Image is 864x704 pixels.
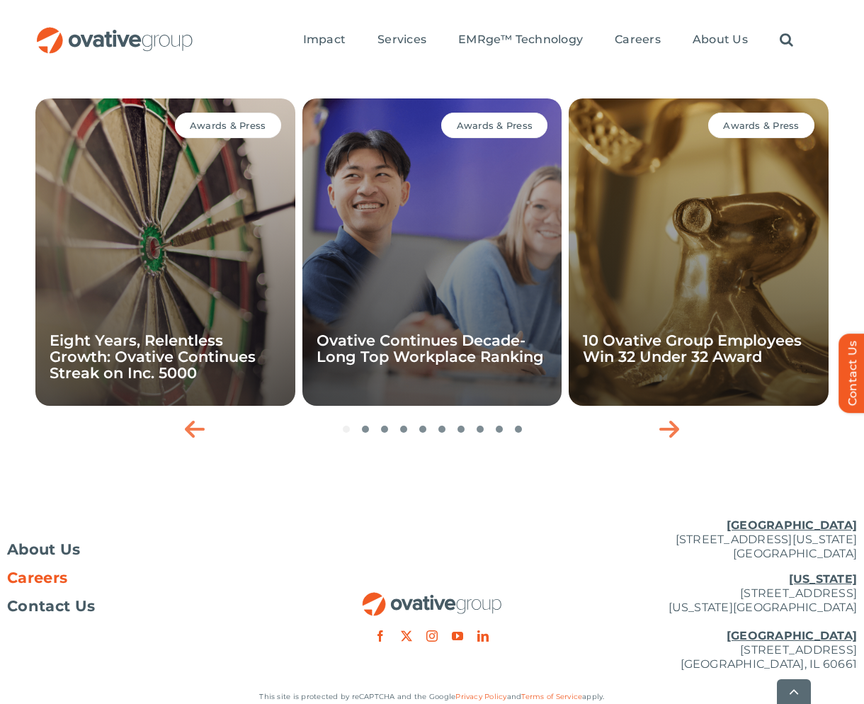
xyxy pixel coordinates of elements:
div: Previous slide [177,411,212,447]
a: linkedin [477,630,489,642]
a: 10 Ovative Group Employees Win 32 Under 32 Award [583,331,802,365]
span: Contact Us [7,599,95,613]
span: EMRge™ Technology [458,33,583,47]
span: About Us [693,33,748,47]
span: About Us [7,543,81,557]
u: [US_STATE] [789,572,857,586]
span: Go to slide 10 [515,426,522,433]
a: Terms of Service [521,692,582,701]
a: Privacy Policy [455,692,506,701]
span: Go to slide 3 [381,426,388,433]
a: Services [377,33,426,48]
span: Go to slide 5 [419,426,426,433]
p: [STREET_ADDRESS] [US_STATE][GEOGRAPHIC_DATA] [STREET_ADDRESS] [GEOGRAPHIC_DATA], IL 60661 [574,572,857,671]
a: facebook [375,630,386,642]
u: [GEOGRAPHIC_DATA] [727,518,857,532]
nav: Footer Menu [7,543,290,613]
span: Go to slide 7 [457,426,465,433]
div: 2 / 10 [302,98,562,406]
span: Services [377,33,426,47]
span: Go to slide 6 [438,426,445,433]
u: [GEOGRAPHIC_DATA] [727,629,857,642]
span: Impact [303,33,346,47]
span: Go to slide 9 [496,426,503,433]
p: This site is protected by reCAPTCHA and the Google and apply. [7,690,857,704]
span: Careers [615,33,661,47]
p: [STREET_ADDRESS][US_STATE] [GEOGRAPHIC_DATA] [574,518,857,561]
nav: Menu [303,18,793,63]
a: About Us [693,33,748,48]
a: youtube [452,630,463,642]
a: Ovative Continues Decade-Long Top Workplace Ranking [317,331,544,365]
div: 3 / 10 [569,98,829,406]
a: OG_Full_horizontal_RGB [361,591,503,604]
div: Next slide [652,411,687,447]
a: About Us [7,543,290,557]
a: Careers [7,571,290,585]
a: Contact Us [7,599,290,613]
span: Go to slide 1 [343,426,350,433]
a: Impact [303,33,346,48]
span: Go to slide 8 [477,426,484,433]
a: instagram [426,630,438,642]
a: Careers [615,33,661,48]
a: twitter [401,630,412,642]
span: Careers [7,571,67,585]
span: Go to slide 4 [400,426,407,433]
a: Search [780,33,793,48]
span: Go to slide 2 [362,426,369,433]
a: OG_Full_horizontal_RGB [35,25,194,39]
a: EMRge™ Technology [458,33,583,48]
div: 1 / 10 [35,98,295,406]
a: Eight Years, Relentless Growth: Ovative Continues Streak on Inc. 5000 [50,331,256,382]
